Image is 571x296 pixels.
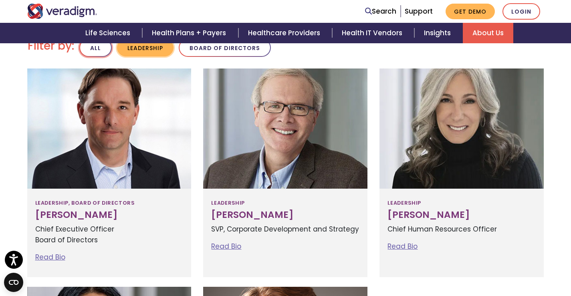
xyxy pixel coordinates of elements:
[117,39,174,57] button: Leadership
[387,197,421,209] span: Leadership
[142,23,238,43] a: Health Plans + Payers
[387,242,418,251] a: Read Bio
[446,4,495,19] a: Get Demo
[35,197,135,209] span: Leadership, Board of Directors
[28,39,74,53] h2: Filter by:
[4,273,23,292] button: Open CMP widget
[365,6,396,17] a: Search
[211,209,359,221] h3: [PERSON_NAME]
[79,38,112,57] button: All
[35,224,184,246] p: Chief Executive Officer Board of Directors
[387,209,536,221] h3: [PERSON_NAME]
[414,23,463,43] a: Insights
[238,23,332,43] a: Healthcare Providers
[387,224,536,235] p: Chief Human Resources Officer
[405,6,433,16] a: Support
[35,209,184,221] h3: [PERSON_NAME]
[27,4,97,19] img: Veradigm logo
[35,252,65,262] a: Read Bio
[211,224,359,235] p: SVP, Corporate Development and Strategy
[76,23,142,43] a: Life Sciences
[502,3,540,20] a: Login
[332,23,414,43] a: Health IT Vendors
[211,197,244,209] span: Leadership
[179,38,271,57] button: Board of Directors
[463,23,513,43] a: About Us
[211,242,241,251] a: Read Bio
